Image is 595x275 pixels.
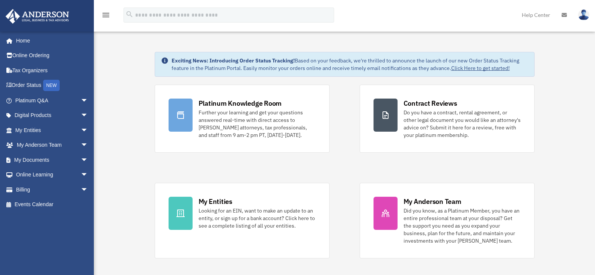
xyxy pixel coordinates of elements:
[5,182,99,197] a: Billingarrow_drop_down
[360,85,535,153] a: Contract Reviews Do you have a contract, rental agreement, or other legal document you would like...
[125,10,134,18] i: search
[81,182,96,198] span: arrow_drop_down
[155,183,330,258] a: My Entities Looking for an EIN, want to make an update to an entity, or sign up for a bank accoun...
[451,65,510,71] a: Click Here to get started!
[43,80,60,91] div: NEW
[172,57,295,64] strong: Exciting News: Introducing Order Status Tracking!
[360,183,535,258] a: My Anderson Team Did you know, as a Platinum Member, you have an entire professional team at your...
[5,152,99,167] a: My Documentsarrow_drop_down
[404,99,457,108] div: Contract Reviews
[101,13,110,20] a: menu
[5,78,99,93] a: Order StatusNEW
[5,33,96,48] a: Home
[81,93,96,108] span: arrow_drop_down
[199,99,282,108] div: Platinum Knowledge Room
[199,109,316,139] div: Further your learning and get your questions answered real-time with direct access to [PERSON_NAM...
[404,109,521,139] div: Do you have a contract, rental agreement, or other legal document you would like an attorney's ad...
[5,138,99,153] a: My Anderson Teamarrow_drop_down
[81,167,96,183] span: arrow_drop_down
[404,197,461,206] div: My Anderson Team
[199,197,232,206] div: My Entities
[81,123,96,138] span: arrow_drop_down
[3,9,71,24] img: Anderson Advisors Platinum Portal
[5,93,99,108] a: Platinum Q&Aarrow_drop_down
[199,207,316,229] div: Looking for an EIN, want to make an update to an entity, or sign up for a bank account? Click her...
[155,85,330,153] a: Platinum Knowledge Room Further your learning and get your questions answered real-time with dire...
[81,152,96,168] span: arrow_drop_down
[81,138,96,153] span: arrow_drop_down
[5,48,99,63] a: Online Ordering
[578,9,589,20] img: User Pic
[404,207,521,245] div: Did you know, as a Platinum Member, you have an entire professional team at your disposal? Get th...
[5,63,99,78] a: Tax Organizers
[172,57,528,72] div: Based on your feedback, we're thrilled to announce the launch of our new Order Status Tracking fe...
[5,108,99,123] a: Digital Productsarrow_drop_down
[5,167,99,182] a: Online Learningarrow_drop_down
[101,11,110,20] i: menu
[5,123,99,138] a: My Entitiesarrow_drop_down
[5,197,99,212] a: Events Calendar
[81,108,96,123] span: arrow_drop_down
